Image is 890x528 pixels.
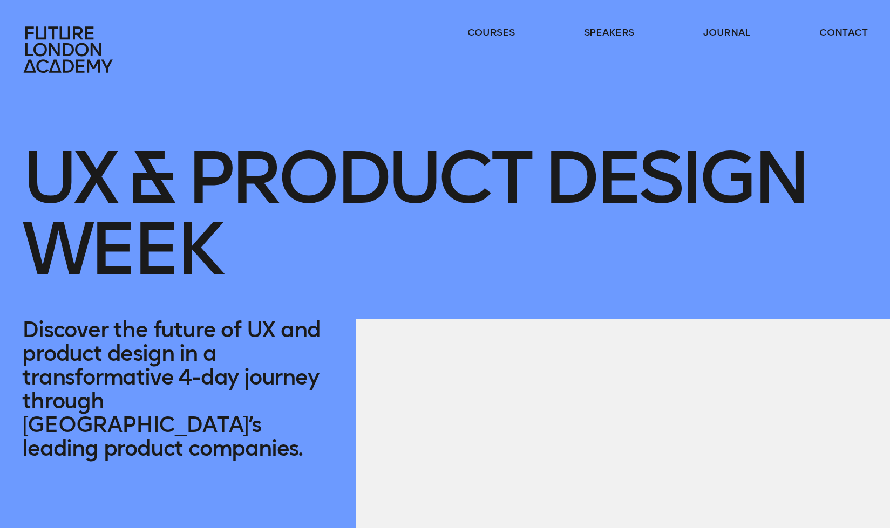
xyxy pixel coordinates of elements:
[467,26,515,39] a: courses
[22,318,334,460] p: Discover the future of UX and product design in a transformative 4-day journey through [GEOGRAPHI...
[819,26,868,39] a: contact
[703,26,750,39] a: journal
[584,26,634,39] a: speakers
[22,73,868,319] h1: UX & Product Design Week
